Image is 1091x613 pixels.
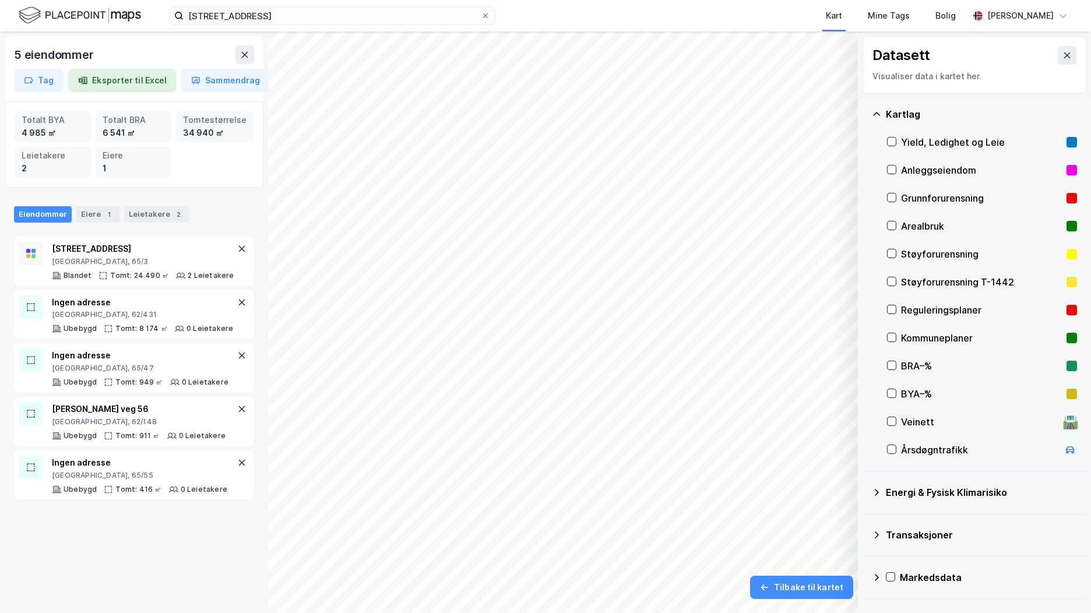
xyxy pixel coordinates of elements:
div: Ubebygd [64,324,97,333]
img: logo.f888ab2527a4732fd821a326f86c7f29.svg [19,5,141,26]
div: 0 Leietakere [179,431,226,441]
div: Ingen adresse [52,348,228,362]
div: Eiere [103,149,165,162]
div: Tomt: 911 ㎡ [115,431,160,441]
div: Totalt BYA [22,114,84,126]
div: Yield, Ledighet og Leie [901,135,1062,149]
div: Mine Tags [868,9,910,23]
div: Tomt: 8 174 ㎡ [115,324,168,333]
div: [PERSON_NAME] veg 56 [52,402,226,416]
div: Ingen adresse [52,295,233,309]
div: BRA–% [901,359,1062,373]
div: 0 Leietakere [181,485,227,494]
div: 0 Leietakere [186,324,233,333]
div: Kartlag [886,107,1077,121]
button: Eksporter til Excel [68,69,177,92]
div: Tomtestørrelse [183,114,247,126]
div: [GEOGRAPHIC_DATA], 65/55 [52,471,227,480]
div: Bolig [935,9,956,23]
input: Søk på adresse, matrikkel, gårdeiere, leietakere eller personer [184,7,481,24]
div: Ubebygd [64,378,97,387]
div: Kommuneplaner [901,331,1062,345]
div: Markedsdata [900,570,1077,584]
div: Leietakere [124,206,189,223]
div: 34 940 ㎡ [183,126,247,139]
div: 1 [103,209,115,220]
div: 5 eiendommer [14,45,96,64]
div: Visualiser data i kartet her. [872,69,1076,83]
div: [GEOGRAPHIC_DATA], 62/431 [52,310,233,319]
div: 6 541 ㎡ [103,126,165,139]
div: Tomt: 949 ㎡ [115,378,163,387]
div: Energi & Fysisk Klimarisiko [886,485,1077,499]
div: Støyforurensning [901,247,1062,261]
div: Blandet [64,271,91,280]
div: 2 Leietakere [188,271,234,280]
div: BYA–% [901,387,1062,401]
button: Sammendrag [181,69,270,92]
div: [GEOGRAPHIC_DATA], 65/47 [52,364,228,373]
div: Tomt: 24 490 ㎡ [110,271,169,280]
div: Reguleringsplaner [901,303,1062,317]
div: Ingen adresse [52,456,227,470]
div: Eiendommer [14,206,72,223]
div: Leietakere [22,149,84,162]
button: Tilbake til kartet [750,576,853,599]
div: 4 985 ㎡ [22,126,84,139]
iframe: Chat Widget [1033,557,1091,613]
div: Støyforurensning T-1442 [901,275,1062,289]
div: [GEOGRAPHIC_DATA], 65/3 [52,257,234,266]
div: Ubebygd [64,431,97,441]
div: Kart [826,9,842,23]
div: Eiere [76,206,119,223]
div: 0 Leietakere [182,378,228,387]
div: 2 [173,209,184,220]
div: Tomt: 416 ㎡ [115,485,161,494]
div: Veinett [901,415,1058,429]
div: Totalt BRA [103,114,165,126]
div: Transaksjoner [886,528,1077,542]
div: Datasett [872,46,930,65]
div: Ubebygd [64,485,97,494]
div: Kontrollprogram for chat [1033,557,1091,613]
div: [STREET_ADDRESS] [52,242,234,256]
button: Tag [14,69,64,92]
div: 🛣️ [1062,414,1078,429]
div: [GEOGRAPHIC_DATA], 62/148 [52,417,226,427]
div: 1 [103,162,165,175]
div: [PERSON_NAME] [987,9,1054,23]
div: Arealbruk [901,219,1062,233]
div: Grunnforurensning [901,191,1062,205]
div: Anleggseiendom [901,163,1062,177]
div: 2 [22,162,84,175]
div: Årsdøgntrafikk [901,443,1058,457]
